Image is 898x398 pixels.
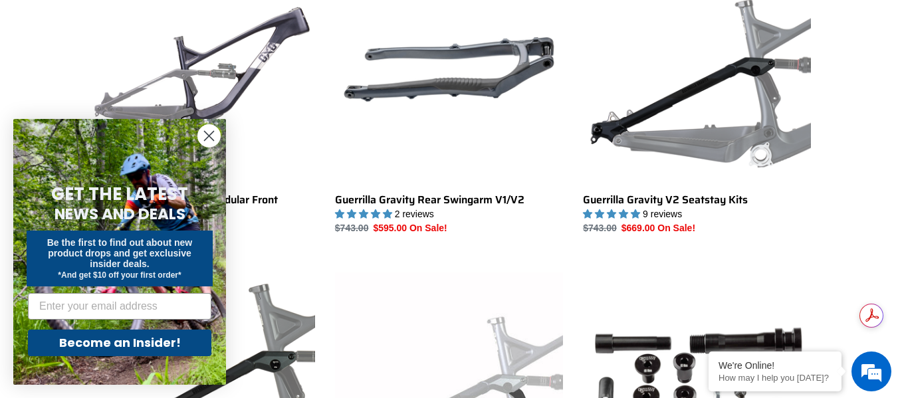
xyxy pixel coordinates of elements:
[28,330,211,356] button: Become an Insider!
[719,360,832,371] div: We're Online!
[55,203,185,225] span: NEWS AND DEALS
[51,182,188,206] span: GET THE LATEST
[28,293,211,320] input: Enter your email address
[58,270,181,280] span: *And get $10 off your first order*
[719,373,832,383] p: How may I help you today?
[47,237,193,269] span: Be the first to find out about new product drops and get exclusive insider deals.
[197,124,221,148] button: Close dialog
